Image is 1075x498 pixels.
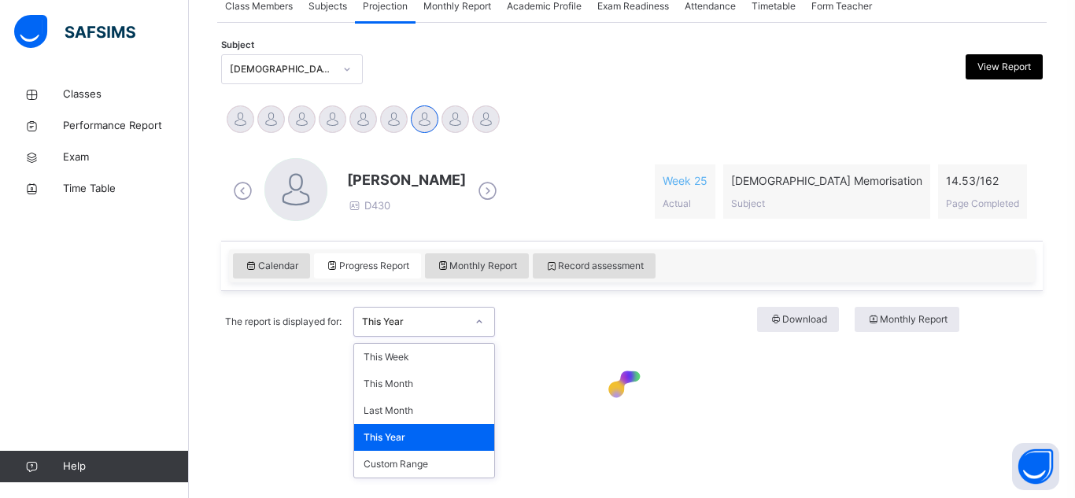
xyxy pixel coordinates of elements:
[977,60,1031,74] span: View Report
[347,199,390,212] span: D430
[731,197,765,209] span: Subject
[354,451,494,478] div: Custom Range
[225,315,342,329] span: The report is displayed for:
[946,197,1019,209] span: Page Completed
[230,62,334,76] div: [DEMOGRAPHIC_DATA] Memorisation (008)
[63,87,189,102] span: Classes
[354,424,494,451] div: This Year
[326,259,409,273] span: Progress Report
[347,169,466,190] span: [PERSON_NAME]
[437,259,518,273] span: Monthly Report
[731,172,922,189] span: [DEMOGRAPHIC_DATA] Memorisation
[769,312,827,326] span: Download
[663,197,691,209] span: Actual
[14,15,135,48] img: safsims
[354,344,494,371] div: This Week
[866,312,948,326] span: Monthly Report
[63,181,189,197] span: Time Table
[362,315,466,329] div: This Year
[1012,443,1059,490] button: Open asap
[545,259,644,273] span: Record assessment
[63,459,188,474] span: Help
[855,307,1039,337] a: Monthly Report
[663,172,707,189] span: Week 25
[354,397,494,424] div: Last Month
[63,118,189,134] span: Performance Report
[245,259,298,273] span: Calendar
[63,149,189,165] span: Exam
[946,172,1019,189] span: 14.53 / 162
[354,371,494,397] div: This Month
[221,39,254,52] span: Subject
